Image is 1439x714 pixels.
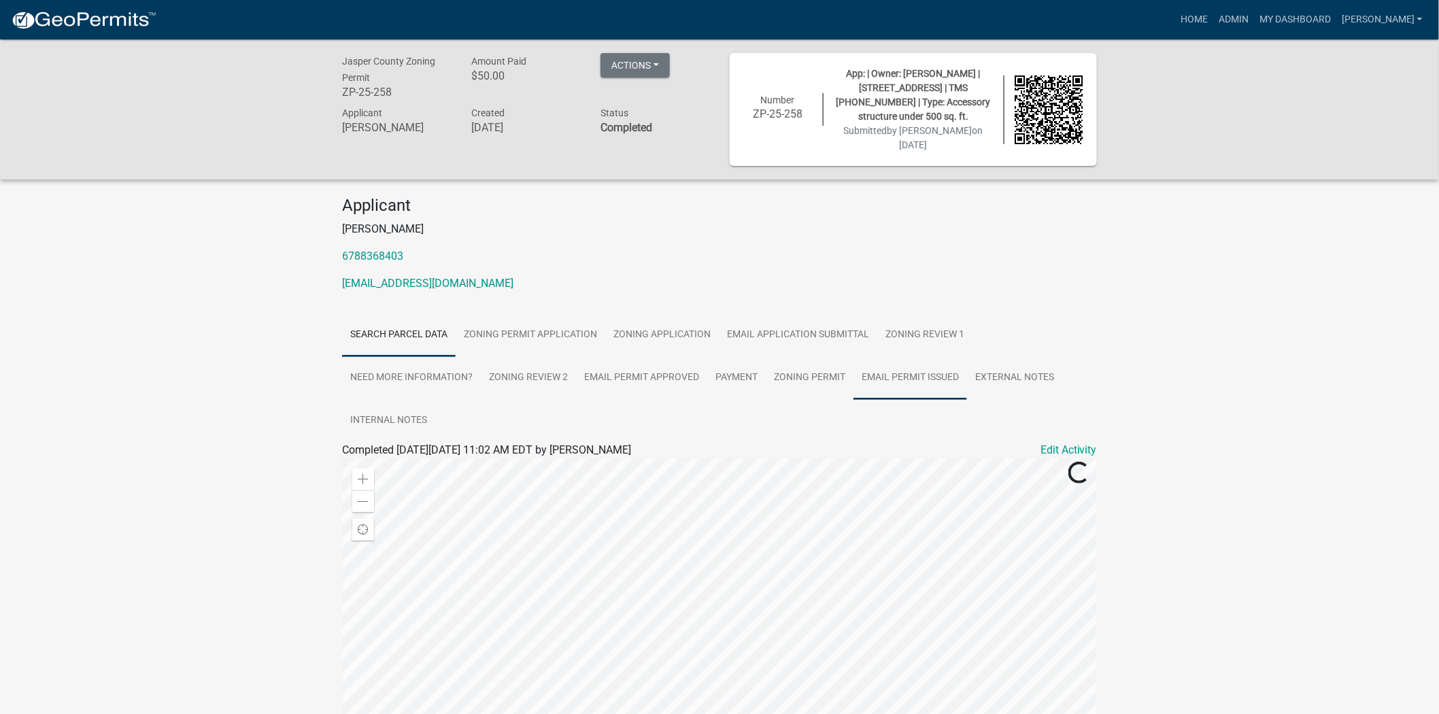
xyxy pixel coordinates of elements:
[342,250,403,262] a: 6788368403
[877,313,972,357] a: Zoning Review 1
[600,121,652,134] strong: Completed
[456,313,605,357] a: Zoning Permit Application
[471,121,580,134] h6: [DATE]
[967,356,1062,400] a: External Notes
[600,107,628,118] span: Status
[719,313,877,357] a: Email Application Submittal
[743,107,813,120] h6: ZP-25-258
[707,356,766,400] a: Payment
[844,125,983,150] span: Submitted on [DATE]
[1175,7,1213,33] a: Home
[342,86,451,99] h6: ZP-25-258
[342,399,435,443] a: Internal Notes
[342,196,1097,216] h4: Applicant
[761,95,795,105] span: Number
[342,277,513,290] a: [EMAIL_ADDRESS][DOMAIN_NAME]
[766,356,853,400] a: Zoning Permit
[342,443,631,456] span: Completed [DATE][DATE] 11:02 AM EDT by [PERSON_NAME]
[481,356,576,400] a: Zoning Review 2
[342,121,451,134] h6: [PERSON_NAME]
[1015,75,1084,145] img: QR code
[1336,7,1428,33] a: [PERSON_NAME]
[887,125,972,136] span: by [PERSON_NAME]
[1254,7,1336,33] a: My Dashboard
[342,356,481,400] a: Need More Information?
[342,107,382,118] span: Applicant
[471,56,526,67] span: Amount Paid
[352,490,374,512] div: Zoom out
[576,356,707,400] a: Email Permit Approved
[836,68,991,122] span: App: | Owner: [PERSON_NAME] | [STREET_ADDRESS] | TMS [PHONE_NUMBER] | Type: Accessory structure u...
[853,356,967,400] a: Email Permit Issued
[471,107,505,118] span: Created
[471,69,580,82] h6: $50.00
[342,221,1097,237] p: [PERSON_NAME]
[352,469,374,490] div: Zoom in
[600,53,670,78] button: Actions
[352,519,374,541] div: Find my location
[1213,7,1254,33] a: Admin
[1040,442,1097,458] a: Edit Activity
[605,313,719,357] a: Zoning Application
[342,56,435,83] span: Jasper County Zoning Permit
[342,313,456,357] a: Search Parcel Data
